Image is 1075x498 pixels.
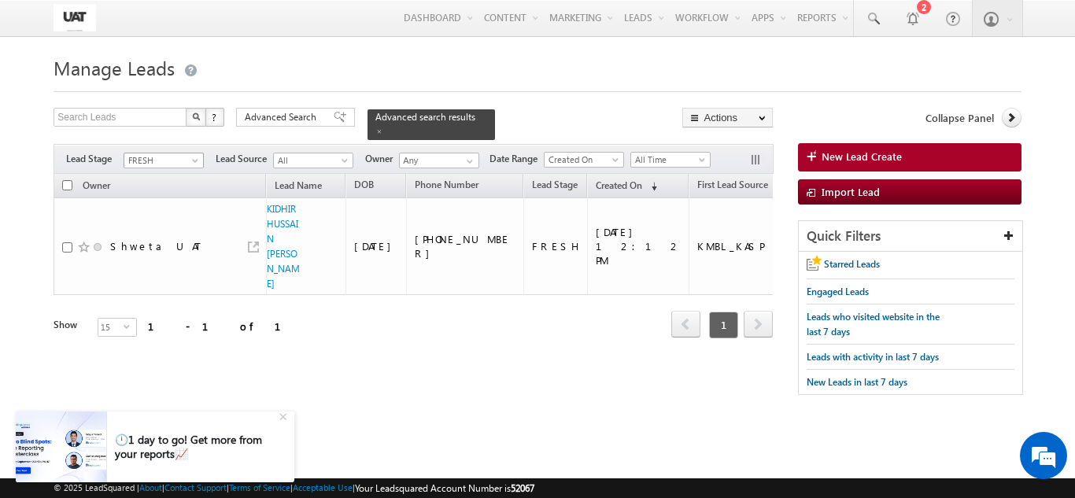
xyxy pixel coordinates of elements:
span: 15 [98,319,124,336]
button: ? [205,108,224,127]
span: Your Leadsquared Account Number is [355,482,534,494]
span: Owner [83,179,110,191]
span: Engaged Leads [807,286,869,297]
input: Check all records [62,180,72,190]
div: KMBL_KASP [697,239,770,253]
a: FRESH [124,153,204,168]
a: About [139,482,162,492]
div: + [275,406,294,425]
a: Created On [544,152,624,168]
a: Show All Items [458,153,478,169]
span: New Lead Create [822,149,902,164]
span: Leads with activity in last 7 days [807,351,939,363]
span: 52067 [511,482,534,494]
a: prev [671,312,700,338]
span: All Time [631,153,706,167]
span: Advanced Search [245,110,321,124]
div: FRESH [532,239,580,253]
div: Show [54,318,85,332]
div: Quick Filters [799,221,1022,252]
a: Lead Name [267,177,330,197]
a: All Time [630,152,711,168]
div: 🕛1 day to go! Get more from your reports📈 [115,433,277,461]
span: Owner [365,152,399,166]
div: [DATE] [354,239,399,253]
a: Created On (sorted descending) [588,176,665,197]
a: New Lead Create [798,143,1021,172]
a: All [273,153,353,168]
span: 1 [709,312,738,338]
a: KIDHIRHUSSAIN [PERSON_NAME] [267,203,300,290]
span: DOB [354,179,374,190]
div: [DATE] 12:12 PM [596,225,682,267]
a: First Lead Source [689,176,776,197]
span: select [124,323,136,330]
span: All [274,153,349,168]
a: Contact Support [164,482,227,492]
div: Shweta UAT [110,239,202,253]
span: (sorted descending) [645,180,657,193]
span: Lead Stage [66,152,124,166]
span: prev [671,311,700,338]
input: Type to Search [399,153,479,168]
a: Terms of Service [229,482,290,492]
span: First Lead Source [697,179,768,190]
span: Starred Leads [824,258,880,270]
span: next [744,311,773,338]
span: Manage Leads [54,55,175,80]
span: Leads who visited website in the last 7 days [807,311,940,338]
img: pictures [16,411,106,482]
span: © 2025 LeadSquared | | | | | [54,481,534,496]
div: [PHONE_NUMBER] [415,232,517,260]
span: Created On [545,153,619,167]
span: Import Lead [822,185,880,198]
span: FRESH [124,153,199,168]
a: Phone Number [407,176,486,197]
span: Phone Number [415,179,478,190]
img: Search [192,113,200,120]
span: New Leads in last 7 days [807,376,907,388]
button: Actions [682,108,773,127]
a: next [744,312,773,338]
span: Advanced search results [375,111,475,123]
a: Lead Stage [524,176,586,197]
span: Lead Stage [532,179,578,190]
span: Created On [596,179,642,191]
span: ? [212,110,219,124]
img: Custom Logo [54,4,96,31]
div: 1 - 1 of 1 [148,317,300,335]
a: Acceptable Use [293,482,353,492]
span: Date Range [489,152,544,166]
span: Collapse Panel [925,111,994,125]
span: Lead Source [216,152,273,166]
a: DOB [346,176,382,197]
